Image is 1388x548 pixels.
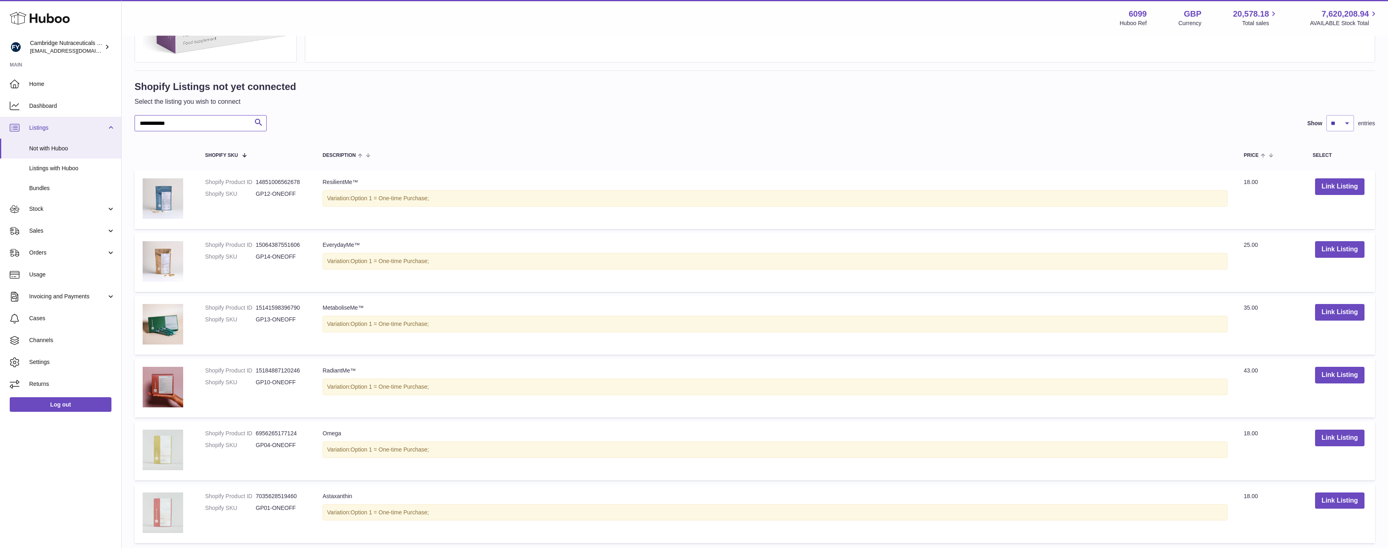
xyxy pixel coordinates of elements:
[135,80,296,93] h1: Shopify Listings not yet connected
[1233,9,1278,27] a: 20,578.18 Total sales
[351,383,429,390] span: Option 1 = One-time Purchase;
[256,316,306,323] dd: GP13-ONEOFF
[29,293,107,300] span: Invoicing and Payments
[205,316,256,323] dt: Shopify SKU
[29,380,115,388] span: Returns
[1322,9,1369,19] span: 7,620,208.94
[323,316,1228,332] div: Variation:
[29,249,107,257] span: Orders
[256,178,306,186] dd: 14851006562678
[10,397,111,412] a: Log out
[1244,304,1258,311] span: 35.00
[323,367,1228,375] div: RadiantMe™
[1120,19,1147,27] div: Huboo Ref
[205,379,256,386] dt: Shopify SKU
[351,321,429,327] span: Option 1 = One-time Purchase;
[29,271,115,278] span: Usage
[1315,178,1364,195] button: Link Listing
[143,367,183,407] img: RadiantMe™
[256,430,306,437] dd: 6956265177124
[1244,367,1258,374] span: 43.00
[29,358,115,366] span: Settings
[351,195,429,201] span: Option 1 = One-time Purchase;
[256,241,306,249] dd: 15064387551606
[256,379,306,386] dd: GP10-ONEOFF
[29,165,115,172] span: Listings with Huboo
[1233,9,1269,19] span: 20,578.18
[1315,430,1364,446] button: Link Listing
[1315,367,1364,383] button: Link Listing
[323,178,1228,186] div: ResilientMe™
[29,315,115,322] span: Cases
[323,190,1228,207] div: Variation:
[1313,153,1367,158] div: Select
[30,39,103,55] div: Cambridge Nutraceuticals Ltd
[1315,241,1364,258] button: Link Listing
[323,253,1228,270] div: Variation:
[256,253,306,261] dd: GP14-ONEOFF
[1129,9,1147,19] strong: 6099
[205,430,256,437] dt: Shopify Product ID
[1315,304,1364,321] button: Link Listing
[323,304,1228,312] div: MetaboliseMe™
[256,367,306,375] dd: 15184887120246
[323,441,1228,458] div: Variation:
[135,97,296,106] p: Select the listing you wish to connect
[29,80,115,88] span: Home
[29,205,107,213] span: Stock
[1244,493,1258,499] span: 18.00
[205,441,256,449] dt: Shopify SKU
[143,241,183,282] img: EverydayMe™
[323,430,1228,437] div: Omega
[1315,492,1364,509] button: Link Listing
[205,504,256,512] dt: Shopify SKU
[30,47,119,54] span: [EMAIL_ADDRESS][DOMAIN_NAME]
[1310,19,1378,27] span: AVAILABLE Stock Total
[29,102,115,110] span: Dashboard
[205,153,238,158] span: Shopify SKU
[1178,19,1202,27] div: Currency
[323,504,1228,521] div: Variation:
[323,241,1228,249] div: EverydayMe™
[205,241,256,249] dt: Shopify Product ID
[205,253,256,261] dt: Shopify SKU
[323,492,1228,500] div: Astaxanthin
[205,492,256,500] dt: Shopify Product ID
[323,379,1228,395] div: Variation:
[143,304,183,345] img: MetaboliseMe™
[143,430,183,470] img: Omega
[10,41,22,53] img: huboo@camnutra.com
[256,504,306,512] dd: GP01-ONEOFF
[205,304,256,312] dt: Shopify Product ID
[351,258,429,264] span: Option 1 = One-time Purchase;
[29,145,115,152] span: Not with Huboo
[29,227,107,235] span: Sales
[1184,9,1201,19] strong: GBP
[205,190,256,198] dt: Shopify SKU
[29,336,115,344] span: Channels
[351,446,429,453] span: Option 1 = One-time Purchase;
[1310,9,1378,27] a: 7,620,208.94 AVAILABLE Stock Total
[29,184,115,192] span: Bundles
[256,441,306,449] dd: GP04-ONEOFF
[205,367,256,375] dt: Shopify Product ID
[1244,179,1258,185] span: 18.00
[323,153,356,158] span: Description
[1242,19,1278,27] span: Total sales
[256,304,306,312] dd: 15141598396790
[256,492,306,500] dd: 7035628519460
[1244,430,1258,437] span: 18.00
[143,492,183,533] img: Astaxanthin
[29,124,107,132] span: Listings
[205,178,256,186] dt: Shopify Product ID
[1307,120,1322,127] label: Show
[143,178,183,219] img: ResilientMe™
[1244,242,1258,248] span: 25.00
[351,509,429,516] span: Option 1 = One-time Purchase;
[1358,120,1375,127] span: entries
[256,190,306,198] dd: GP12-ONEOFF
[1244,153,1259,158] span: Price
